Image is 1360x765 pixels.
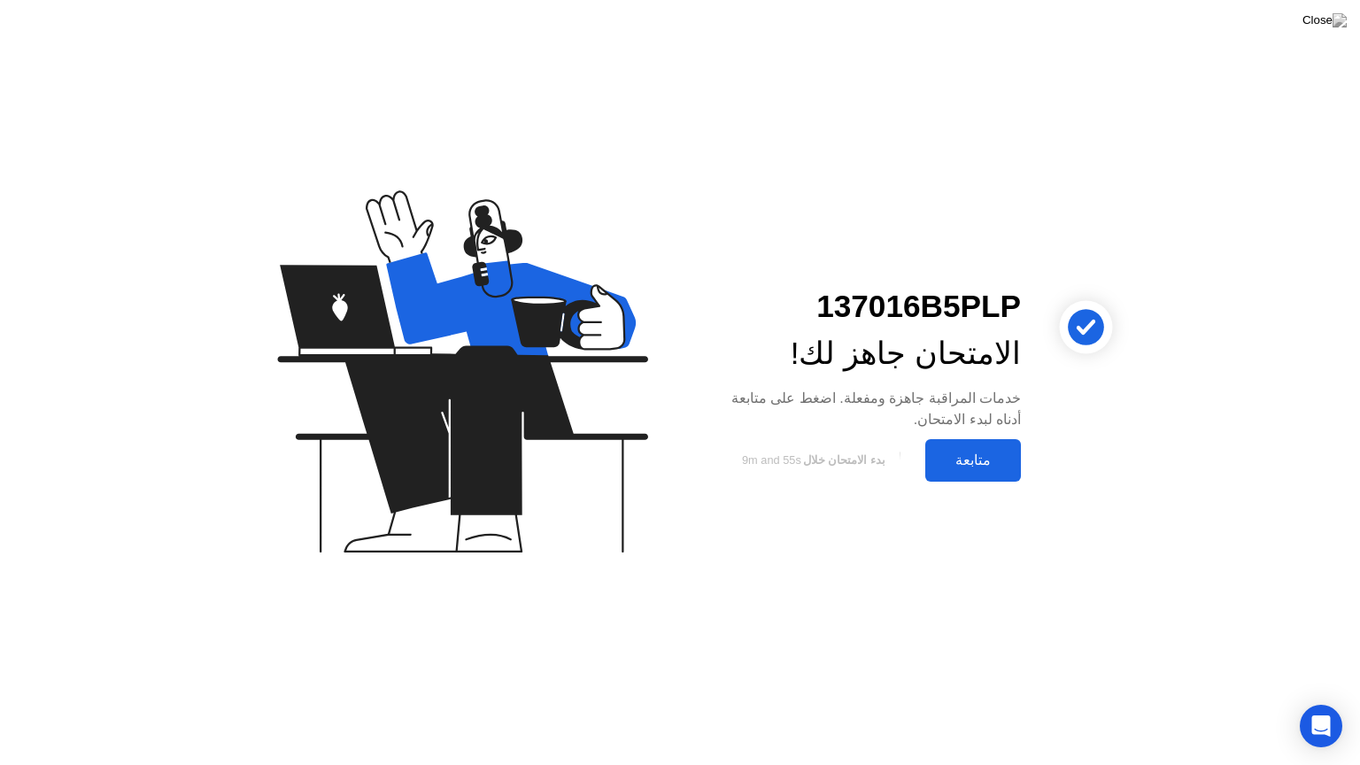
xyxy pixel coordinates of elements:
div: الامتحان جاهز لك! [708,330,1021,377]
div: 137016B5PLP [708,283,1021,330]
button: متابعة [925,439,1021,482]
div: خدمات المراقبة جاهزة ومفعلة. اضغط على متابعة أدناه لبدء الامتحان. [708,388,1021,430]
button: بدء الامتحان خلال9m and 55s [708,444,916,477]
span: 9m and 55s [742,453,801,467]
div: Open Intercom Messenger [1300,705,1342,747]
div: متابعة [931,452,1016,468]
img: Close [1302,13,1347,27]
